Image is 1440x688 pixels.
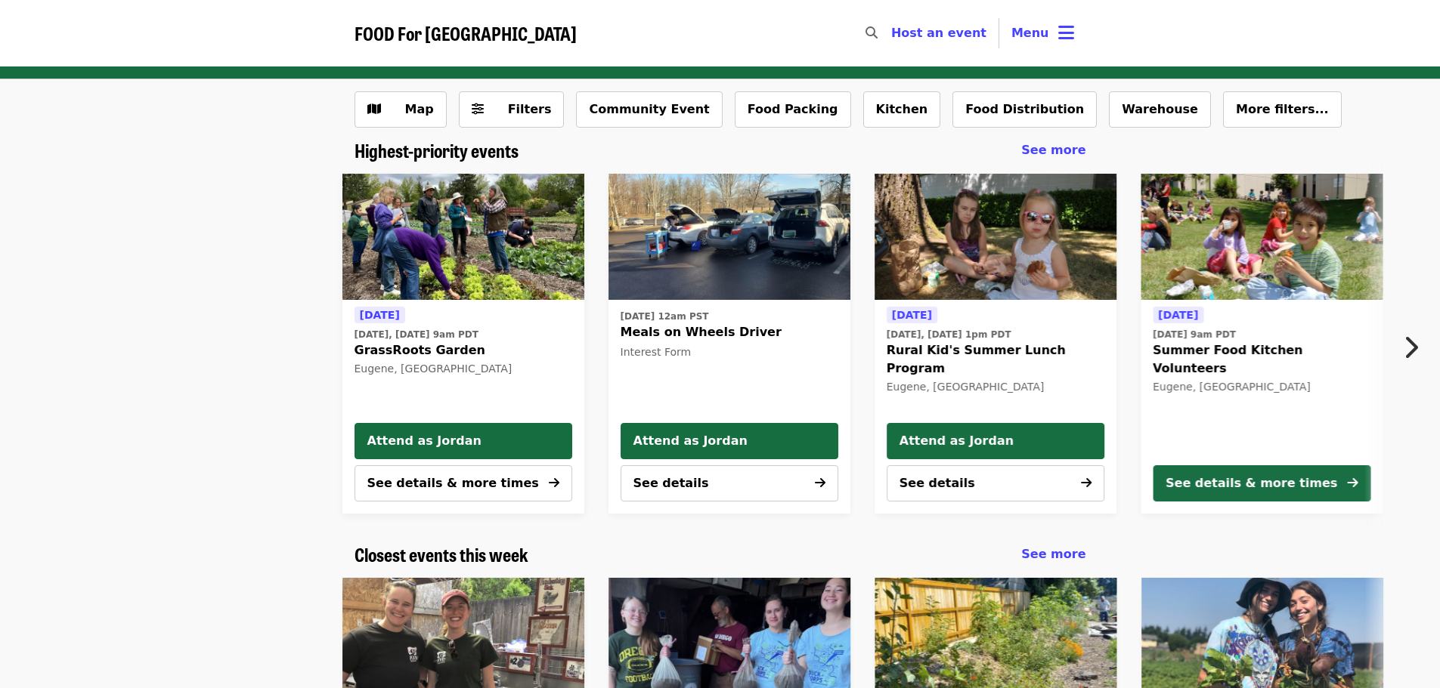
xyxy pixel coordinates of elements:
[609,174,850,301] img: Meals on Wheels Driver organized by FOOD For Lane County
[900,476,975,490] span: See details
[1158,309,1198,321] span: [DATE]
[1021,143,1085,157] span: See more
[1021,547,1085,561] span: See more
[1153,381,1370,393] div: Eugene, [GEOGRAPHIC_DATA]
[355,465,572,501] button: See details & more times
[887,306,1104,396] a: See details for "Rural Kid's Summer Lunch Program"
[355,137,519,163] span: Highest-priority events
[887,15,899,51] input: Search
[875,174,1116,301] a: Rural Kid's Summer Lunch Program
[355,544,528,566] a: Closest events this week
[355,23,577,45] a: FOOD For [GEOGRAPHIC_DATA]
[892,309,932,321] span: [DATE]
[342,174,584,301] img: GrassRoots Garden organized by FOOD For Lane County
[1166,474,1337,492] div: See details & more times
[1141,174,1383,514] a: See details for "Summer Food Kitchen Volunteers"
[621,346,692,358] span: Interest Form
[576,91,722,128] button: Community Event
[342,544,1098,566] div: Closest events this week
[355,328,478,341] time: [DATE], [DATE] 9am PDT
[342,174,584,301] a: GrassRoots Garden
[887,465,1104,501] button: See details
[355,341,572,359] span: GrassRoots Garden
[887,328,1011,341] time: [DATE], [DATE] 1pm PDT
[355,541,528,567] span: Closest events this week
[355,363,572,375] div: Eugene, [GEOGRAPHIC_DATA]
[887,423,1104,459] button: Attend as Jordan
[549,476,559,490] i: arrow-right icon
[1403,333,1418,362] i: chevron-right icon
[1153,465,1370,501] button: See details & more times
[367,476,539,490] span: See details & more times
[815,476,825,490] i: arrow-right icon
[866,26,878,40] i: search icon
[621,306,838,363] a: See details for "Meals on Wheels Driver"
[342,140,1098,162] div: Highest-priority events
[1011,26,1049,40] span: Menu
[900,432,1092,450] span: Attend as Jordan
[863,91,941,128] button: Kitchen
[875,174,1116,301] img: Rural Kid's Summer Lunch Program organized by FOOD For Lane County
[355,423,572,459] button: Attend as Jordan
[621,423,838,459] button: Attend as Jordan
[355,20,577,46] span: FOOD For [GEOGRAPHIC_DATA]
[633,432,825,450] span: Attend as Jordan
[609,174,850,301] a: Meals on Wheels Driver
[472,102,484,116] i: sliders-h icon
[1153,328,1236,341] time: [DATE] 9am PDT
[1109,91,1211,128] button: Warehouse
[1223,91,1342,128] button: More filters...
[367,432,559,450] span: Attend as Jordan
[355,91,447,128] button: Show map view
[887,341,1104,378] span: Rural Kid's Summer Lunch Program
[952,91,1097,128] button: Food Distribution
[1081,476,1092,490] i: arrow-right icon
[735,91,851,128] button: Food Packing
[1021,545,1085,563] a: See more
[405,102,434,116] span: Map
[1236,102,1329,116] span: More filters...
[887,381,1104,393] div: Eugene, [GEOGRAPHIC_DATA]
[1390,326,1440,369] button: Next item
[1141,174,1383,301] img: Summer Food Kitchen Volunteers organized by FOOD For Lane County
[459,91,565,128] button: Filters (0 selected)
[360,309,400,321] span: [DATE]
[999,15,1086,51] button: Toggle account menu
[1347,476,1358,490] i: arrow-right icon
[1058,22,1074,44] i: bars icon
[355,306,572,378] a: See details for "GrassRoots Garden"
[633,476,709,490] span: See details
[1021,141,1085,159] a: See more
[621,323,838,341] span: Meals on Wheels Driver
[508,102,552,116] span: Filters
[891,26,986,40] a: Host an event
[367,102,381,116] i: map icon
[621,465,838,501] button: See details
[1153,341,1370,378] span: Summer Food Kitchen Volunteers
[621,310,709,323] time: [DATE] 12am PST
[355,140,519,162] a: Highest-priority events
